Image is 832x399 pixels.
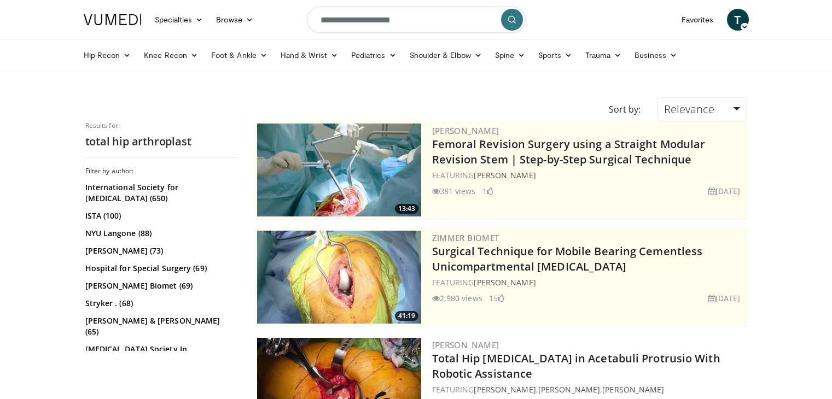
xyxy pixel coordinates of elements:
a: 13:43 [257,124,421,216]
li: [DATE] [708,292,741,304]
a: Spine [488,44,532,66]
a: NYU Langone (88) [85,228,236,239]
a: Browse [210,9,260,31]
input: Search topics, interventions [307,7,526,33]
a: International Society for [MEDICAL_DATA] (650) [85,182,236,204]
div: FEATURING , , [432,384,745,395]
a: Zimmer Biomet [432,232,499,243]
a: [PERSON_NAME] [474,384,536,395]
a: [PERSON_NAME] [474,170,536,180]
li: 1 [482,185,493,197]
img: e9ed289e-2b85-4599-8337-2e2b4fe0f32a.300x170_q85_crop-smart_upscale.jpg [257,231,421,324]
span: 13:43 [395,204,418,214]
a: [PERSON_NAME] (73) [85,245,236,256]
a: 41:19 [257,231,421,324]
span: 41:19 [395,311,418,321]
a: Favorites [675,9,720,31]
a: [PERSON_NAME] & [PERSON_NAME] (65) [85,315,236,337]
li: 381 views [432,185,476,197]
a: Foot & Ankle [205,44,274,66]
a: Surgical Technique for Mobile Bearing Cementless Unicompartmental [MEDICAL_DATA] [432,244,703,274]
a: [PERSON_NAME] [474,277,536,287]
a: Pediatrics [345,44,403,66]
a: Sports [532,44,579,66]
li: 2,980 views [432,292,482,304]
a: Specialties [148,9,210,31]
a: Shoulder & Elbow [403,44,488,66]
a: [PERSON_NAME] Biomet (69) [85,280,236,291]
h3: Filter by author: [85,167,238,175]
p: Results for: [85,121,238,130]
div: FEATURING [432,169,745,181]
a: T [727,9,749,31]
a: ISTA (100) [85,210,236,221]
a: Hospital for Special Surgery (69) [85,263,236,274]
div: FEATURING [432,277,745,288]
a: [PERSON_NAME] [432,125,499,136]
img: 4275ad52-8fa6-4779-9598-00e5d5b95857.300x170_q85_crop-smart_upscale.jpg [257,124,421,216]
a: Hand & Wrist [274,44,345,66]
div: Sort by: [601,97,649,121]
a: [PERSON_NAME] [538,384,600,395]
a: Total Hip [MEDICAL_DATA] in Acetabuli Protrusio With Robotic Assistance [432,351,720,381]
span: Relevance [664,102,714,116]
h2: total hip arthroplast [85,134,238,149]
li: [DATE] [708,185,741,197]
a: Hip Recon [77,44,138,66]
a: [PERSON_NAME] [602,384,664,395]
a: Stryker . (68) [85,298,236,309]
a: Business [628,44,684,66]
li: 15 [489,292,504,304]
a: Trauma [579,44,629,66]
a: Knee Recon [137,44,205,66]
img: VuMedi Logo [84,14,142,25]
a: Femoral Revision Surgery using a Straight Modular Revision Stem | Step-by-Step Surgical Technique [432,137,706,167]
a: [MEDICAL_DATA] Society In [GEOGRAPHIC_DATA] (57) [85,344,236,366]
a: [PERSON_NAME] [432,339,499,350]
a: Relevance [657,97,747,121]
